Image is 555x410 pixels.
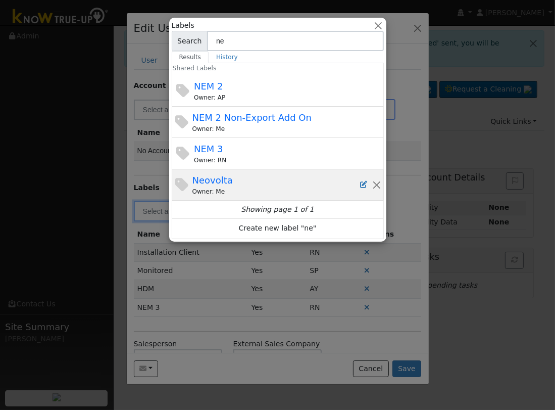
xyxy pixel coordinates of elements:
[192,175,233,186] span: Neovolta
[241,204,314,215] i: Showing page 1 of 1
[194,144,223,154] span: NEM 3
[192,124,361,133] div: Allanah Young
[239,223,317,235] span: Create new label "ne"
[172,51,209,63] a: Results
[192,187,361,196] div: Allanah Young
[372,179,381,190] button: Delete Label
[360,179,367,190] a: Edit Label
[209,51,245,63] a: History
[166,61,180,76] h6: Shared Labels
[194,81,223,92] span: NEM 2
[194,156,381,165] div: Renchia Nicholas
[192,112,312,123] span: NEM 2 Non-Export Add On
[172,31,208,51] span: Search
[194,93,381,102] div: Adriana Pointdexter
